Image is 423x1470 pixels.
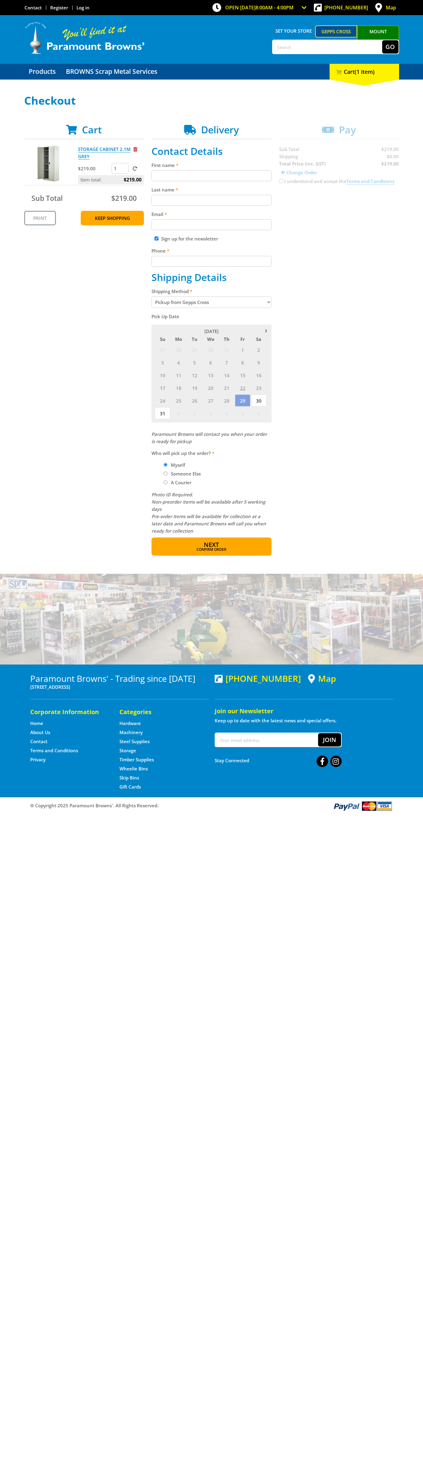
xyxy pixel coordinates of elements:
[119,756,154,763] a: Go to the Timber Supplies page
[24,95,399,107] h1: Checkout
[151,256,272,267] input: Please enter your telephone number.
[133,146,137,152] a: Remove from cart
[119,747,136,754] a: Go to the Storage page
[24,211,56,225] a: Print
[30,720,43,727] a: Go to the Home page
[155,344,170,356] span: 27
[187,394,202,407] span: 26
[155,335,170,343] span: Su
[219,407,234,419] span: 4
[24,64,60,80] a: Go to the Products page
[119,775,139,781] a: Go to the Skip Bins page
[164,480,168,484] input: Please select who will pick up the order.
[171,335,186,343] span: Mo
[24,5,42,11] a: Go to the Contact page
[203,335,218,343] span: We
[171,407,186,419] span: 1
[155,369,170,381] span: 10
[187,382,202,394] span: 19
[124,175,142,184] span: $219.00
[169,469,203,479] label: Someone Else
[81,211,144,225] a: Keep Shopping
[251,382,266,394] span: 23
[155,407,170,419] span: 31
[318,733,341,746] button: Join
[308,674,336,684] a: View a map of Gepps Cross location
[201,123,239,136] span: Delivery
[204,541,219,549] span: Next
[219,382,234,394] span: 21
[251,394,266,407] span: 30
[187,356,202,368] span: 5
[235,382,250,394] span: 22
[273,40,382,54] input: Search
[155,382,170,394] span: 17
[24,21,145,55] img: Paramount Browns'
[251,335,266,343] span: Sa
[61,64,162,80] a: Go to the BROWNS Scrap Metal Services page
[161,236,218,242] label: Sign up for the newsletter
[251,369,266,381] span: 16
[24,800,399,812] div: ® Copyright 2025 Paramount Browns'. All Rights Reserved.
[119,766,148,772] a: Go to the Wheelie Bins page
[255,4,294,11] span: 8:00am - 4:00pm
[151,288,272,295] label: Shipping Method
[171,344,186,356] span: 28
[333,800,393,812] img: PayPal, Mastercard, Visa accepted
[215,733,318,746] input: Your email address
[235,407,250,419] span: 5
[203,369,218,381] span: 13
[78,165,110,172] p: $219.00
[187,344,202,356] span: 29
[151,431,267,444] em: Paramount Browns will contact you when your order is ready for pickup
[251,344,266,356] span: 2
[151,195,272,206] input: Please enter your last name.
[382,40,399,54] button: Go
[31,193,63,203] span: Sub Total
[111,193,137,203] span: $219.00
[78,175,144,184] p: Item total:
[30,674,209,683] h3: Paramount Browns' - Trading since [DATE]
[219,394,234,407] span: 28
[215,707,393,715] h5: Join our Newsletter
[30,683,209,691] p: [STREET_ADDRESS]
[151,247,272,254] label: Phone
[164,548,259,551] span: Confirm order
[151,219,272,230] input: Please enter your email address.
[203,394,218,407] span: 27
[204,328,219,334] span: [DATE]
[215,753,342,768] div: Stay Connected
[151,537,272,556] button: Next Confirm order
[219,344,234,356] span: 31
[203,344,218,356] span: 30
[219,356,234,368] span: 7
[30,747,78,754] a: Go to the Terms and Conditions page
[225,4,294,11] span: OPEN [DATE]
[187,369,202,381] span: 12
[357,25,399,48] a: Mount [PERSON_NAME]
[235,394,250,407] span: 29
[215,717,393,724] p: Keep up to date with the latest news and special offers.
[187,407,202,419] span: 2
[151,296,272,308] select: Please select a shipping method.
[171,356,186,368] span: 4
[151,211,272,218] label: Email
[151,170,272,181] input: Please enter your first name.
[171,369,186,381] span: 11
[30,145,66,182] img: STORAGE CABINET 2.1M GREY
[235,344,250,356] span: 1
[151,492,266,534] em: Photo ID Required. Non-preorder items will be available after 5 working days Pre-order items will...
[251,356,266,368] span: 9
[155,394,170,407] span: 24
[235,335,250,343] span: Fr
[119,708,197,716] h5: Categories
[119,729,143,736] a: Go to the Machinery page
[215,674,301,683] div: [PHONE_NUMBER]
[164,463,168,467] input: Please select who will pick up the order.
[151,313,272,320] label: Pick Up Date
[151,145,272,157] h2: Contact Details
[30,738,47,745] a: Go to the Contact page
[164,472,168,475] input: Please select who will pick up the order.
[272,25,315,36] span: Set your store
[50,5,68,11] a: Go to the registration page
